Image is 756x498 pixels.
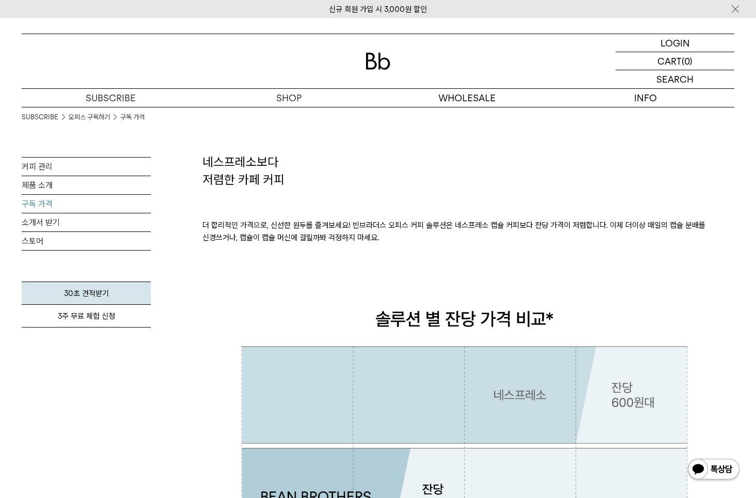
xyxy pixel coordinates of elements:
[22,232,151,250] a: 스토어
[657,52,682,70] p: CART
[22,89,200,107] a: SUBSCRIBE
[22,176,151,194] a: 제품 소개
[22,195,151,213] a: 구독 가격
[22,282,151,305] a: 30초 견적받기
[656,70,694,88] p: SEARCH
[202,153,734,188] h2: 네스프레소보다 저렴한 카페 커피
[69,112,110,122] a: 오피스 구독하기
[366,53,390,70] img: 로고
[660,34,690,52] p: LOGIN
[329,5,427,14] a: 신규 회원 가입 시 3,000원 할인
[22,213,151,231] a: 소개서 받기
[616,34,734,52] a: LOGIN
[22,305,151,328] a: 3주 무료 체험 신청
[202,188,734,275] p: 더 합리적인 가격으로, 신선한 원두를 즐겨보세요! 빈브라더스 오피스 커피 솔루션은 네스프레소 캡슐 커피보다 잔당 가격이 저렴합니다. 이제 더이상 매일의 캡슐 분배를 신경쓰거나...
[22,112,58,122] a: SUBSCRIBE
[22,158,151,176] a: 커피 관리
[556,89,734,107] p: INFO
[200,89,378,107] a: SHOP
[682,52,692,70] p: (0)
[687,458,741,483] img: 카카오톡 채널 1:1 채팅 버튼
[120,112,145,122] a: 구독 가격
[378,89,556,107] p: WHOLESALE
[616,52,734,70] a: CART (0)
